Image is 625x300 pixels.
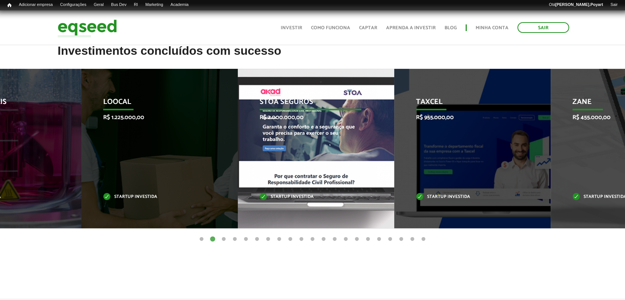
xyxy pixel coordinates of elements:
p: Startup investida [260,195,361,199]
a: Aprenda a investir [386,26,436,30]
p: Startup investida [103,195,205,199]
span: Início [7,3,11,8]
button: 15 of 21 [353,236,361,243]
button: 14 of 21 [342,236,349,243]
strong: [PERSON_NAME].Poyart [555,2,603,7]
button: 2 of 21 [209,236,216,243]
p: R$ 955.000,00 [416,114,518,121]
button: 4 of 21 [231,236,239,243]
a: Sair [607,2,621,8]
a: Olá[PERSON_NAME].Poyart [545,2,607,8]
button: 21 of 21 [420,236,427,243]
button: 10 of 21 [298,236,305,243]
button: 18 of 21 [386,236,394,243]
a: Minha conta [476,26,509,30]
a: Blog [445,26,457,30]
button: 7 of 21 [264,236,272,243]
a: Início [4,2,15,9]
button: 6 of 21 [253,236,261,243]
button: 12 of 21 [320,236,327,243]
a: Bus Dev [107,2,130,8]
img: EqSeed [58,18,117,37]
p: Taxcel [416,98,518,110]
a: RI [130,2,142,8]
button: 17 of 21 [375,236,383,243]
p: STOA Seguros [260,98,361,110]
a: Como funciona [311,26,350,30]
button: 11 of 21 [309,236,316,243]
button: 8 of 21 [276,236,283,243]
a: Marketing [142,2,167,8]
button: 3 of 21 [220,236,227,243]
h2: Investimentos concluídos com sucesso [58,44,567,68]
a: Captar [359,26,377,30]
a: Adicionar empresa [15,2,57,8]
p: Loocal [103,98,205,110]
a: Configurações [57,2,90,8]
p: R$ 2.000.000,00 [260,114,361,121]
a: Academia [167,2,192,8]
button: 16 of 21 [364,236,372,243]
button: 19 of 21 [398,236,405,243]
button: 9 of 21 [287,236,294,243]
p: Startup investida [416,195,518,199]
a: Sair [517,22,569,33]
button: 5 of 21 [242,236,250,243]
a: Investir [281,26,302,30]
button: 1 of 21 [198,236,205,243]
p: R$ 1.225.000,00 [103,114,205,121]
button: 20 of 21 [409,236,416,243]
a: Geral [90,2,107,8]
button: 13 of 21 [331,236,338,243]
